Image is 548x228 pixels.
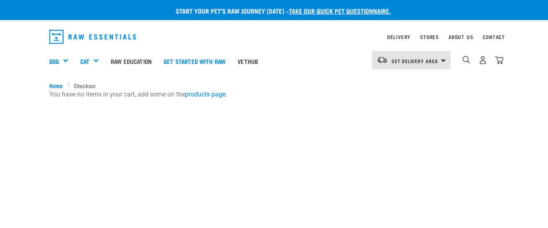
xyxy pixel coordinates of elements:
a: Delivery [387,35,410,38]
img: user.png [479,56,487,64]
a: Raw Education [105,45,158,77]
a: products page [185,90,225,98]
a: Cat [80,57,89,66]
a: About Us [449,35,473,38]
p: You have no items in your cart, add some on the . [49,90,499,99]
a: Vethub [231,45,264,77]
img: Raw Essentials Logo [49,30,136,44]
a: Stores [420,35,439,38]
a: Home [49,81,67,90]
img: home-icon@2x.png [495,56,503,64]
a: take our quick pet questionnaire. [289,9,391,12]
nav: dropdown navigation [43,27,505,47]
span: Set Delivery Area [392,60,438,62]
img: van-moving.png [377,56,388,64]
a: Dog [49,57,59,66]
a: Get started with Raw [158,45,231,77]
img: home-icon-1@2x.png [463,56,470,64]
nav: breadcrumbs [49,81,499,90]
a: Contact [483,35,505,38]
